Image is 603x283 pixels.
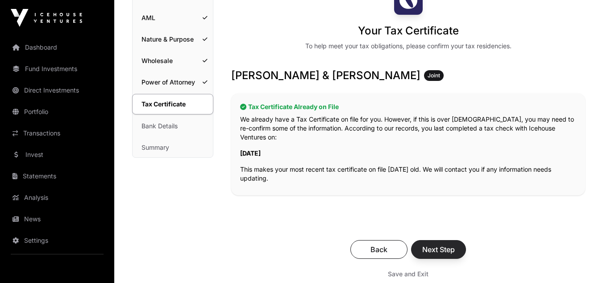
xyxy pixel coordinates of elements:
h2: Tax Certificate Already on File [240,102,576,111]
a: Fund Investments [7,59,107,79]
a: News [7,209,107,229]
p: We already have a Tax Certificate on file for you. However, if this is over [DEMOGRAPHIC_DATA], y... [240,115,576,142]
h3: [PERSON_NAME] & [PERSON_NAME] [231,68,585,83]
iframe: Chat Widget [558,240,603,283]
span: Joint [428,72,440,79]
a: Nature & Purpose [133,30,213,49]
a: Transactions [7,123,107,143]
p: [DATE] [240,149,576,158]
h1: Your Tax Certificate [358,24,459,38]
a: Dashboard [7,38,107,57]
a: Analysis [7,188,107,207]
a: Invest [7,145,107,165]
p: This makes your most recent tax certificate on file [DATE] old. We will contact you if any inform... [240,165,576,183]
a: Portfolio [7,102,107,122]
button: Save and Exit [377,266,439,282]
a: Wholesale [133,51,213,71]
a: Settings [7,231,107,250]
div: To help meet your tax obligations, please confirm your tax residencies. [305,42,512,51]
a: Power of Attorney [133,72,213,92]
span: Save and Exit [388,270,428,279]
a: AML [133,8,213,28]
button: Back [350,240,408,259]
a: Tax Certificate [132,94,213,114]
a: Direct Investments [7,80,107,100]
img: Icehouse Ventures Logo [11,9,82,27]
button: Next Step [411,240,466,259]
span: Next Step [422,244,455,255]
a: Summary [133,138,213,157]
a: Bank Details [133,116,213,136]
span: Back [362,244,396,255]
a: Statements [7,166,107,186]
